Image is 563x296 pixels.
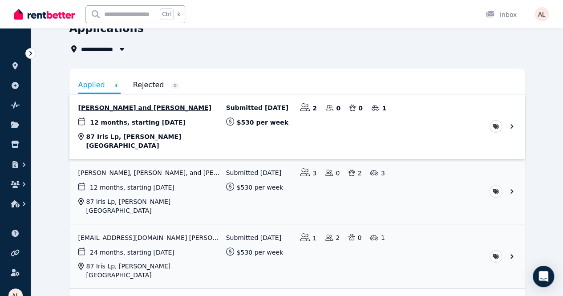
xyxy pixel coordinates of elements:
[133,77,180,93] a: Rejected
[14,8,75,21] img: RentBetter
[160,8,174,20] span: Ctrl
[78,77,121,94] a: Applied
[170,82,179,89] span: 0
[69,94,525,159] a: View application: Stephanie Belardo and Jenrick Andrew Apolo
[486,10,517,19] div: Inbox
[112,82,121,89] span: 3
[69,224,525,289] a: View application: Leannawhittenham_@hotmail.com Whittenham
[535,7,549,21] img: Alex Loveluck
[69,159,525,224] a: View application: Karla Thorpe, Andrew Thurrowgood, and Ebony Corless
[69,21,144,36] h1: Applications
[533,266,554,287] div: Open Intercom Messenger
[177,11,180,18] span: k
